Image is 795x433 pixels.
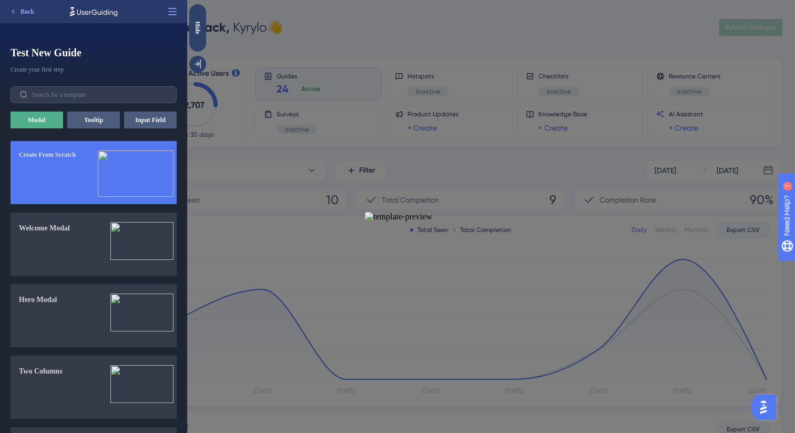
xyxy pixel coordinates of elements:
div: Welcome Modal [19,222,70,275]
span: Create your first step [11,65,177,74]
button: Hero Modal [11,284,177,347]
button: Create From Scratch [11,141,177,204]
div: 1 [73,5,76,14]
img: modaltwocolumns.png [110,365,174,403]
button: Two Columns [11,356,177,419]
img: modalwelcome.png [110,222,174,260]
img: modalscratch.png [98,150,174,197]
span: Back [21,7,34,16]
button: Welcome Modal [11,213,177,276]
img: template-preview [178,212,430,221]
button: Back [4,3,39,20]
span: Need Help? [25,3,66,15]
input: Search for a template [32,91,168,98]
iframe: UserGuiding AI Assistant Launcher [751,391,782,423]
img: modalhero.png [110,294,174,331]
button: Input Field [124,112,177,128]
div: Two Columns [19,365,63,418]
button: Modal [11,112,63,128]
div: Create From Scratch [19,150,76,203]
button: Tooltip [67,112,120,128]
div: Hero Modal [19,294,57,346]
span: Test New Guide [11,45,177,60]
